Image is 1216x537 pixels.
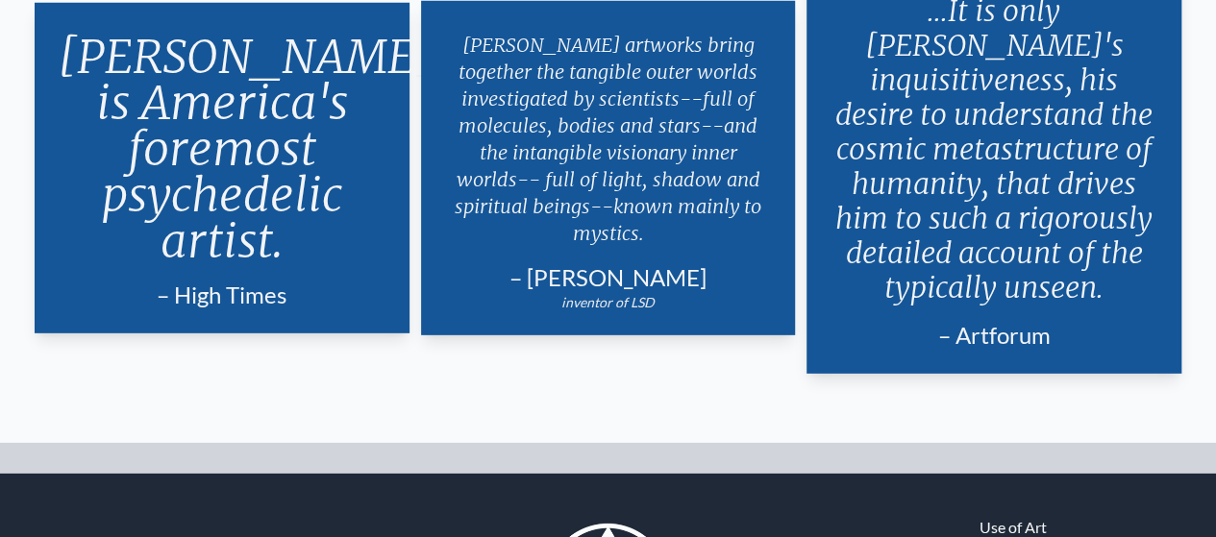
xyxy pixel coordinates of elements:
div: – [PERSON_NAME] [444,262,773,293]
div: – High Times [58,280,386,310]
p: [PERSON_NAME] is America's foremost psychedelic artist. [58,26,386,272]
em: inventor of LSD [561,294,655,310]
p: [PERSON_NAME] artworks bring together the tangible outer worlds investigated by scientists--full ... [444,24,773,255]
div: – Artforum [830,320,1158,351]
